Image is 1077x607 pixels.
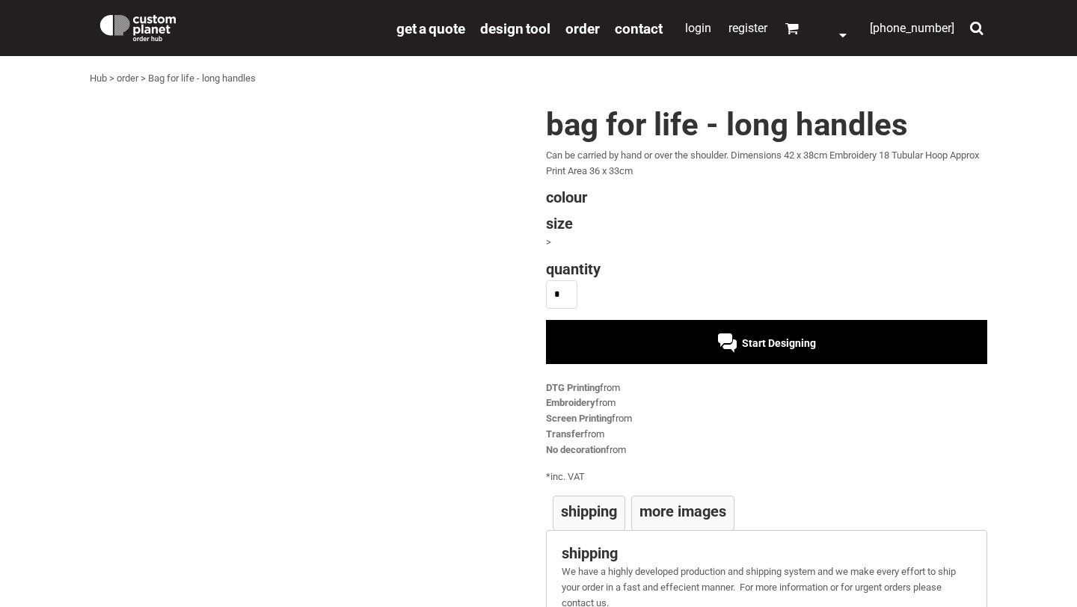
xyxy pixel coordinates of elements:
[396,19,465,37] a: get a quote
[90,4,389,49] a: Custom Planet
[728,21,767,35] a: Register
[546,262,987,277] h4: Quantity
[561,504,617,519] h4: Shipping
[546,413,612,424] a: Screen Printing
[615,19,663,37] a: Contact
[141,71,146,87] div: >
[546,395,987,411] div: from
[870,21,954,35] span: [PHONE_NUMBER]
[562,546,972,561] h4: Shipping
[615,20,663,37] span: Contact
[97,11,179,41] img: Custom Planet
[639,504,726,519] h4: More Images
[742,337,816,349] span: Start Designing
[546,397,595,408] a: Embroidery
[546,235,987,250] div: >
[546,216,987,231] h4: Size
[546,469,987,485] div: inc. VAT
[565,19,600,37] a: order
[546,411,987,427] div: from
[546,443,987,458] div: from
[546,380,987,396] div: from
[148,71,256,87] div: Bag for life - long handles
[546,444,606,455] a: No decoration
[546,382,600,393] a: DTG Printing
[480,20,550,37] span: design tool
[480,19,550,37] a: design tool
[546,148,987,179] p: Can be carried by hand or over the shoulder. Dimensions 42 x 38cm Embroidery 18 Tubular Hoop Appr...
[546,109,987,141] h1: Bag for life - long handles
[685,21,711,35] a: Login
[565,20,600,37] span: order
[90,73,107,84] a: Hub
[396,20,465,37] span: get a quote
[117,73,138,84] a: order
[546,190,987,205] h4: Colour
[546,428,584,440] a: Transfer
[546,427,987,443] div: from
[109,71,114,87] div: >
